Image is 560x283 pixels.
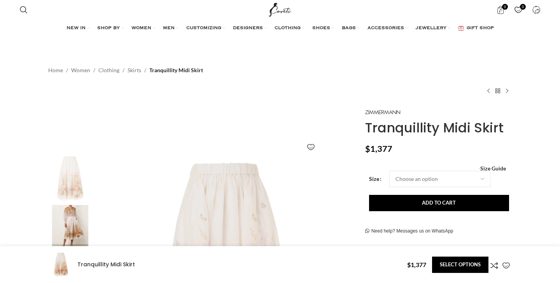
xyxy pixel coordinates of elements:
span: 0 [502,4,508,10]
img: Zimmermann dresses [46,205,94,250]
a: Clothing [98,66,119,75]
a: ACCESSORIES [367,21,408,36]
a: GIFT SHOP [458,21,494,36]
a: 0 [492,2,508,17]
button: Add to cart [369,195,509,211]
a: NEW IN [66,21,89,36]
span: BAGS [342,25,356,31]
a: Women [71,66,90,75]
span: WOMEN [131,25,151,31]
nav: Breadcrumb [48,66,203,75]
span: Tranquillity Midi Skirt [149,66,203,75]
span: $ [407,261,411,268]
span: DESIGNERS [233,25,263,31]
a: BAGS [342,21,360,36]
img: Zimmermann dress [46,156,94,201]
span: GIFT SHOP [467,25,494,31]
a: DESIGNERS [233,21,267,36]
a: Home [48,66,63,75]
h4: Tranquillity Midi Skirt [77,261,401,269]
bdi: 1,377 [407,261,426,268]
img: Zimmermann [365,110,400,115]
div: My Wishlist [510,2,526,17]
span: CUSTOMIZING [186,25,221,31]
div: Main navigation [16,21,544,36]
bdi: 1,377 [365,144,392,154]
a: Need help? Messages us on WhatsApp [365,228,453,234]
label: Size [369,175,381,183]
img: Zimmermann dress [48,252,73,277]
span: SHOP BY [97,25,120,31]
h1: Tranquillity Midi Skirt [365,120,512,136]
a: CLOTHING [275,21,304,36]
span: JEWELLERY [416,25,446,31]
a: SHOP BY [97,21,124,36]
span: SHOES [312,25,330,31]
a: Select options [432,257,488,273]
a: 0 [510,2,526,17]
a: MEN [163,21,178,36]
span: NEW IN [66,25,86,31]
a: Search [16,2,31,17]
a: Skirts [128,66,141,75]
span: $ [365,144,370,154]
a: Previous product [484,86,493,95]
a: SHOES [312,21,334,36]
span: ACCESSORIES [367,25,404,31]
a: WOMEN [131,21,155,36]
a: JEWELLERY [416,21,450,36]
a: CUSTOMIZING [186,21,225,36]
a: Next product [502,86,512,95]
span: 0 [520,4,526,10]
span: CLOTHING [275,25,301,31]
img: GiftBag [458,26,464,31]
span: MEN [163,25,175,31]
a: Site logo [267,6,293,12]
